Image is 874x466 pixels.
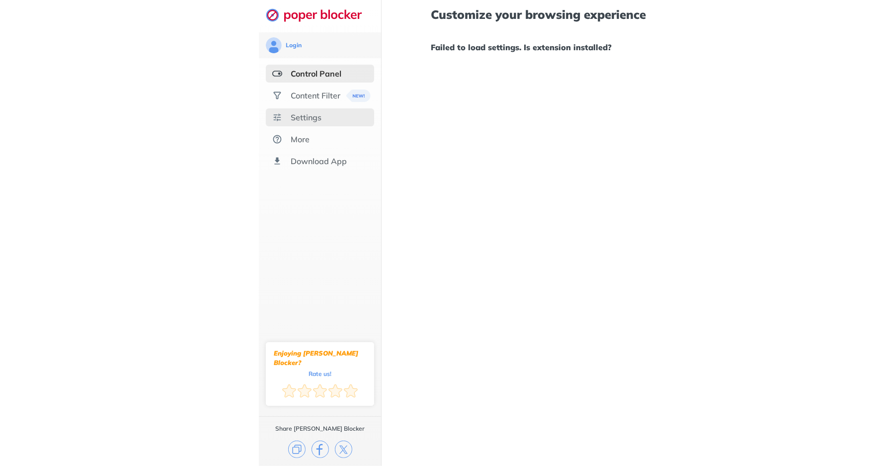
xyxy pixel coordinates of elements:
div: Login [286,41,302,49]
div: Rate us! [309,372,331,376]
img: menuBanner.svg [346,90,371,102]
div: Share [PERSON_NAME] Blocker [275,425,365,433]
div: More [291,134,310,144]
img: facebook.svg [312,441,329,458]
img: social.svg [272,91,282,100]
div: Content Filter [291,91,340,100]
img: copy.svg [288,441,306,458]
h1: Failed to load settings. Is extension installed? [431,41,825,54]
h1: Customize your browsing experience [431,8,825,21]
div: Control Panel [291,69,341,79]
div: Settings [291,112,321,122]
img: x.svg [335,441,352,458]
img: download-app.svg [272,156,282,166]
img: settings.svg [272,112,282,122]
img: about.svg [272,134,282,144]
div: Enjoying [PERSON_NAME] Blocker? [274,349,366,368]
img: features-selected.svg [272,69,282,79]
img: logo-webpage.svg [266,8,373,22]
div: Download App [291,156,347,166]
img: avatar.svg [266,37,282,53]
